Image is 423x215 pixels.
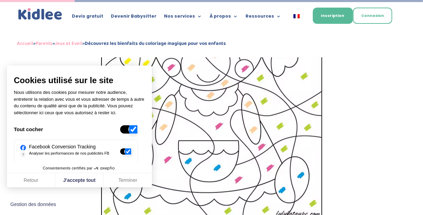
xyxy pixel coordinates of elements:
input: Facebook Conversion Tracking [125,148,131,155]
a: Kidlee Logo [17,7,64,21]
a: Ressources [246,14,281,21]
a: Devis gratuit [72,14,103,21]
a: Connexion [353,8,392,24]
a: Jeux et Eveil [55,39,82,48]
p: Tout cocher [14,126,43,134]
a: Parents [36,39,52,48]
button: Retour [7,173,55,188]
div: Suivre les actions des visiteurs sur le site web pour voir s'ils effectuent des achats ou d'autre... [15,140,137,164]
a: ? [20,151,26,157]
a: Nos services [164,14,202,21]
span: Consentements certifiés par [43,166,93,170]
button: Consentements certifiés par [39,164,119,173]
div: Facebook Conversion Tracking [124,148,132,155]
input: Tout cocher [129,125,137,134]
a: À propos [210,14,238,21]
svg: Axeptio [94,158,115,179]
p: Nous utilisons des cookies pour mesurer notre audience, entretenir la relation avec vous et vous ... [14,89,145,116]
a: Accueil [17,39,33,48]
span: Gestion des données [10,202,56,208]
div: Facebook Conversion Tracking [29,143,113,150]
strong: Découvrez les bienfaits du coloriage magique pour vos enfants [85,39,226,48]
span: Cookies utilisé sur le site [14,75,145,86]
div: Tout cocher [128,125,138,134]
button: Terminer [104,173,152,188]
span: » » » [17,39,226,48]
a: Inscription [313,8,353,24]
img: logo_kidlee_bleu [17,7,64,21]
p: Analyser les performances de nos publicités FB [29,150,113,160]
a: Devenir Babysitter [111,14,156,21]
button: Fermer le widget sans consentement [6,197,60,212]
button: J'accepte tout [55,173,104,188]
img: Français [294,14,300,18]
